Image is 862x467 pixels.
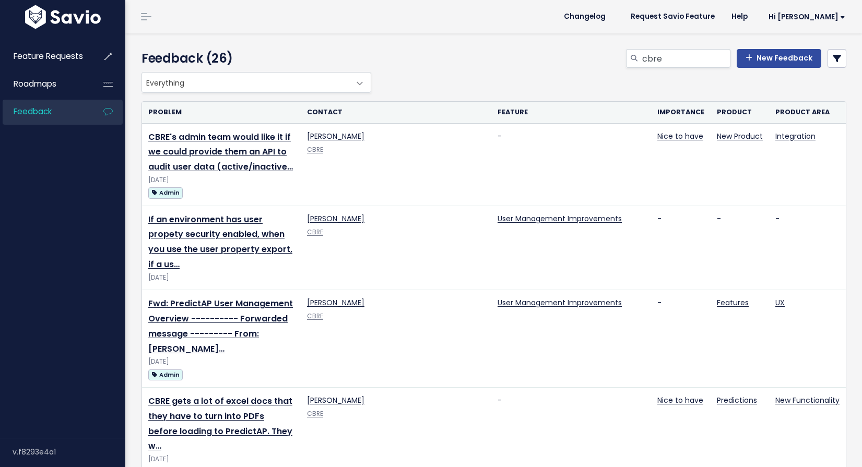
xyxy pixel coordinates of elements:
a: [PERSON_NAME] [307,395,364,405]
td: - [651,290,711,388]
a: New Feedback [737,49,821,68]
a: CBRE's admin team would like it if we could provide them an API to audit user data (active/inactive… [148,131,293,173]
a: Admin [148,368,183,381]
a: User Management Improvements [498,213,622,224]
a: New Product [717,131,763,141]
a: Admin [148,186,183,199]
span: Admin [148,369,183,380]
img: logo-white.9d6f32f41409.svg [22,5,103,29]
td: - [491,123,651,206]
h4: Feedback (26) [141,49,366,68]
a: If an environment has user propety security enabled, when you use the user property export, if a us… [148,213,292,270]
td: - [769,206,846,290]
a: [PERSON_NAME] [307,297,364,308]
a: Fwd: PredictAP User Management Overview ---------- Forwarded message --------- From: [PERSON_NAME]… [148,297,293,354]
span: Roadmaps [14,78,56,89]
div: [DATE] [148,175,294,186]
div: [DATE] [148,356,294,367]
a: [PERSON_NAME] [307,131,364,141]
a: CBRE [307,228,323,236]
a: CBRE [307,410,323,418]
th: Importance [651,102,711,123]
a: Predictions [717,395,757,405]
th: Contact [301,102,491,123]
a: Integration [775,131,816,141]
th: Product [711,102,769,123]
a: User Management Improvements [498,297,622,308]
a: CBRE [307,146,323,154]
th: Feature [491,102,651,123]
th: Problem [142,102,301,123]
span: Everything [141,72,371,93]
td: - [651,206,711,290]
a: Request Savio Feature [622,9,723,25]
div: v.f8293e4a1 [13,438,125,465]
a: UX [775,297,785,308]
a: Help [723,9,756,25]
a: Feedback [3,100,87,124]
span: Feature Requests [14,51,83,62]
a: Features [717,297,749,308]
a: Nice to have [657,131,703,141]
a: CBRE gets a lot of excel docs that they have to turn into PDFs before loading to PredictAP. They w… [148,395,292,452]
a: CBRE [307,312,323,320]
div: [DATE] [148,454,294,465]
span: Admin [148,187,183,198]
a: Nice to have [657,395,703,405]
span: Changelog [564,13,606,20]
td: - [711,206,769,290]
a: Hi [PERSON_NAME] [756,9,854,25]
span: Hi [PERSON_NAME] [769,13,845,21]
a: Feature Requests [3,44,87,68]
span: Everything [142,73,350,92]
div: [DATE] [148,272,294,283]
span: Feedback [14,106,52,117]
input: Search feedback... [641,49,730,68]
a: New Functionality [775,395,840,405]
a: Roadmaps [3,72,87,96]
th: Product Area [769,102,846,123]
a: [PERSON_NAME] [307,213,364,224]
